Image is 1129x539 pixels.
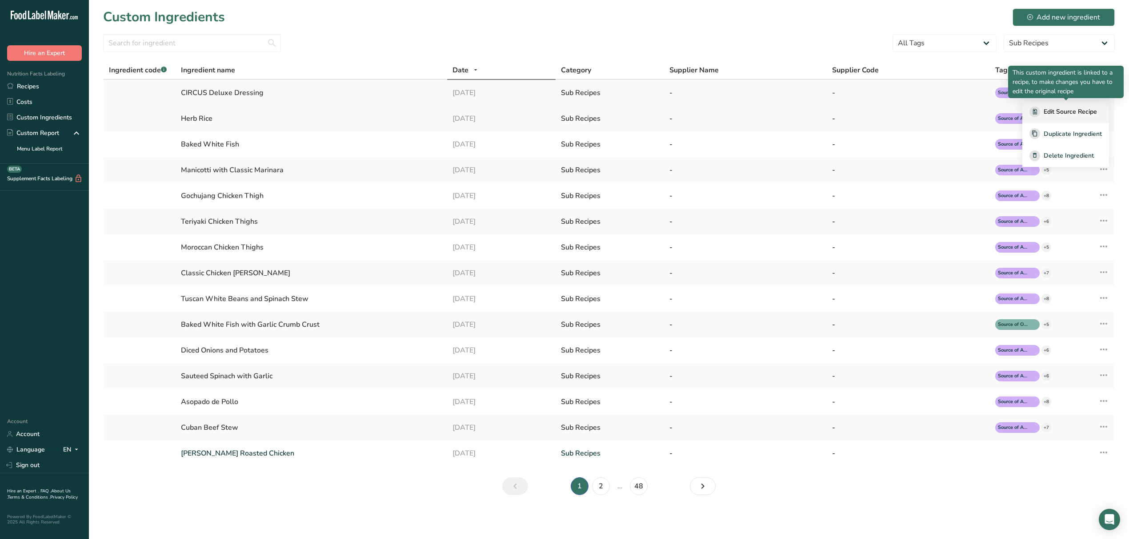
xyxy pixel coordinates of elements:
div: - [832,165,984,175]
div: [DATE] [452,371,550,381]
span: Source of Antioxidants [998,192,1029,200]
div: +8 [1041,191,1051,201]
div: Tuscan White Beans and Spinach Stew [181,293,441,304]
div: Sub Recipes [561,371,659,381]
div: [DATE] [452,345,550,356]
div: CIRCUS Deluxe Dressing [181,87,441,98]
span: Category [561,65,591,75]
div: +7 [1041,268,1051,278]
button: Hire an Expert [7,45,82,61]
div: +5 [1041,242,1051,252]
a: [DATE] [452,448,550,459]
div: [DATE] [452,422,550,433]
div: - [669,345,821,356]
span: Duplicate Ingredient [1044,129,1102,139]
span: Source of Antioxidants [998,218,1029,226]
div: [DATE] [452,319,550,330]
button: Add new ingredient [1013,8,1115,26]
a: FAQ . [40,488,51,494]
div: Powered By FoodLabelMaker © 2025 All Rights Reserved [7,514,82,525]
div: - [832,345,984,356]
a: Sub Recipes [561,448,659,459]
a: Page 48. [630,477,648,495]
button: Duplicate Ingredient [1022,123,1109,145]
div: Baked White Fish [181,139,441,150]
div: - [669,319,821,330]
div: Moroccan Chicken Thighs [181,242,441,253]
div: BETA [7,166,22,173]
span: Source of Antioxidants [998,269,1029,277]
div: Teriyaki Chicken Thighs [181,216,441,227]
div: Sub Recipes [561,396,659,407]
div: Sub Recipes [561,345,659,356]
div: [DATE] [452,396,550,407]
div: Sub Recipes [561,268,659,278]
div: Classic Chicken [PERSON_NAME] [181,268,441,278]
div: - [832,396,984,407]
div: [DATE] [452,242,550,253]
div: Sub Recipes [561,190,659,201]
a: Previous [502,477,528,495]
span: Source of Antioxidants [998,347,1029,354]
div: [DATE] [452,216,550,227]
div: Diced Onions and Potatoes [181,345,441,356]
span: Source of Antioxidants [998,141,1029,148]
span: Source of Antioxidants [998,424,1029,432]
div: Baked White Fish with Garlic Crumb Crust [181,319,441,330]
div: - [832,242,984,253]
div: - [832,293,984,304]
div: Cuban Beef Stew [181,422,441,433]
div: Sub Recipes [561,87,659,98]
div: - [832,268,984,278]
div: - [669,87,821,98]
span: Source of Antioxidants [998,89,1029,97]
a: Hire an Expert . [7,488,39,494]
span: Supplier Name [669,65,719,75]
span: Source of Antioxidants [998,373,1029,380]
div: +5 [1041,165,1051,175]
span: Source of Antioxidants [998,244,1029,251]
div: Sub Recipes [561,139,659,150]
div: [DATE] [452,268,550,278]
div: +6 [1041,217,1051,226]
span: Date [452,65,468,75]
button: Delete Ingredient [1022,145,1109,167]
button: Edit Source Recipe [1022,101,1109,123]
div: +6 [1041,371,1051,381]
div: - [669,293,821,304]
div: +8 [1041,294,1051,304]
span: Source of Omega 3 [998,321,1029,329]
div: [DATE] [452,113,550,124]
div: Gochujang Chicken Thigh [181,190,441,201]
div: +7 [1041,423,1051,432]
span: Source of Antioxidants [998,295,1029,303]
div: Herb Rice [181,113,441,124]
div: - [669,165,821,175]
div: - [832,87,984,98]
div: - [669,242,821,253]
div: - [669,216,821,227]
div: Add new ingredient [1027,12,1100,23]
span: Tags [995,65,1011,75]
div: Sub Recipes [561,113,659,124]
div: +8 [1041,397,1051,407]
div: - [832,422,984,433]
h1: Custom Ingredients [103,7,225,27]
div: - [832,319,984,330]
span: Supplier Code [832,65,879,75]
div: Open Intercom Messenger [1099,509,1120,530]
div: - [669,190,821,201]
div: Sub Recipes [561,293,659,304]
a: Terms & Conditions . [8,494,50,500]
div: [DATE] [452,87,550,98]
div: - [832,371,984,381]
div: [DATE] [452,139,550,150]
div: +6 [1041,345,1051,355]
div: - [669,139,821,150]
div: - [669,396,821,407]
div: [DATE] [452,190,550,201]
span: Ingredient name [181,65,235,75]
p: This custom ingredient is linked to a recipe, to make changes you have to edit the original recipe [1013,68,1119,96]
span: Delete Ingredient [1044,151,1094,160]
div: +5 [1041,320,1051,329]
